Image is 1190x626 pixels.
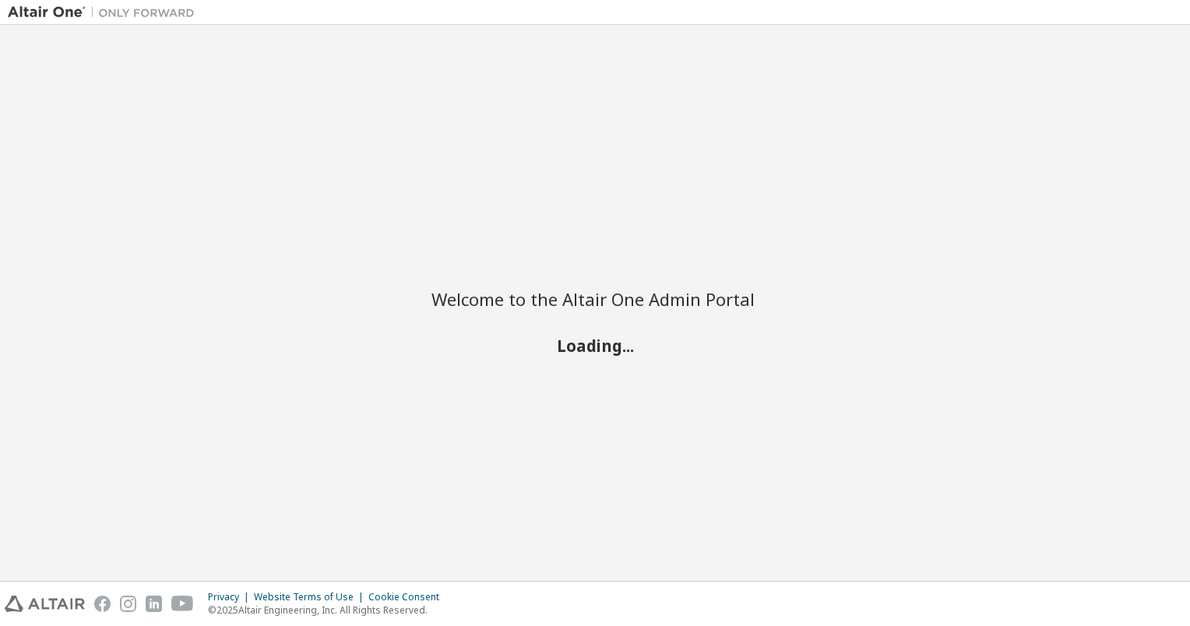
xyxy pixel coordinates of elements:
[431,336,759,356] h2: Loading...
[120,596,136,612] img: instagram.svg
[94,596,111,612] img: facebook.svg
[171,596,194,612] img: youtube.svg
[208,603,449,617] p: © 2025 Altair Engineering, Inc. All Rights Reserved.
[8,5,202,20] img: Altair One
[5,596,85,612] img: altair_logo.svg
[431,288,759,310] h2: Welcome to the Altair One Admin Portal
[254,591,368,603] div: Website Terms of Use
[208,591,254,603] div: Privacy
[146,596,162,612] img: linkedin.svg
[368,591,449,603] div: Cookie Consent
